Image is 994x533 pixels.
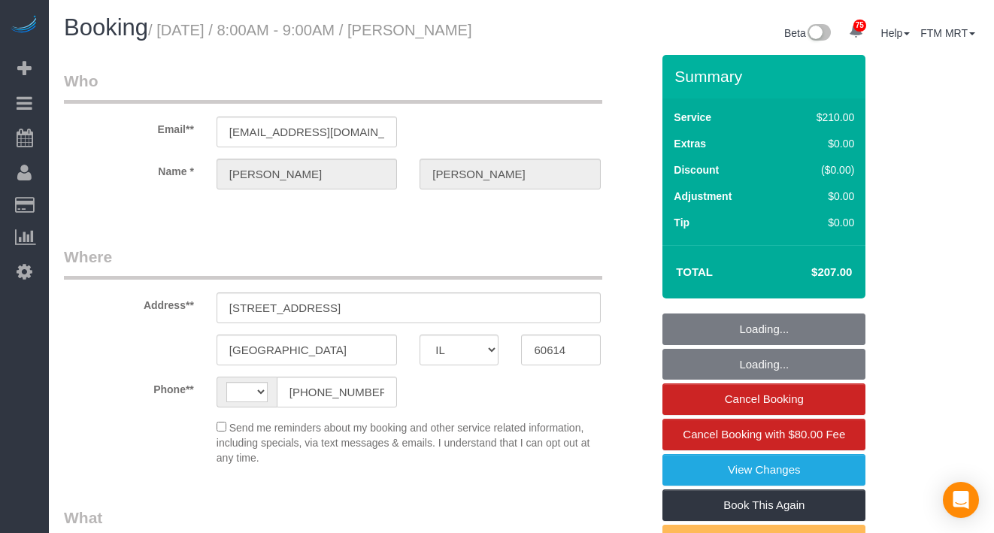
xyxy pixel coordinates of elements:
[785,189,855,204] div: $0.00
[662,419,865,450] a: Cancel Booking with $80.00 Fee
[64,246,602,280] legend: Where
[64,70,602,104] legend: Who
[943,482,979,518] div: Open Intercom Messenger
[784,27,831,39] a: Beta
[785,136,855,151] div: $0.00
[785,215,855,230] div: $0.00
[674,110,711,125] label: Service
[683,428,845,441] span: Cancel Booking with $80.00 Fee
[53,159,205,179] label: Name *
[64,14,148,41] span: Booking
[662,454,865,486] a: View Changes
[674,136,706,151] label: Extras
[674,68,858,85] h3: Summary
[766,266,852,279] h4: $207.00
[662,489,865,521] a: Book This Again
[881,27,911,39] a: Help
[920,27,975,39] a: FTM MRT
[9,15,39,36] img: Automaid Logo
[662,383,865,415] a: Cancel Booking
[674,215,689,230] label: Tip
[674,162,719,177] label: Discount
[676,265,713,278] strong: Total
[420,159,600,189] input: Last Name*
[785,162,855,177] div: ($0.00)
[806,24,831,44] img: New interface
[217,159,397,189] input: First Name**
[674,189,732,204] label: Adjustment
[148,22,472,38] small: / [DATE] / 8:00AM - 9:00AM / [PERSON_NAME]
[841,15,871,48] a: 75
[853,20,866,32] span: 75
[785,110,855,125] div: $210.00
[521,335,600,365] input: Zip Code**
[217,422,590,464] span: Send me reminders about my booking and other service related information, including specials, via...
